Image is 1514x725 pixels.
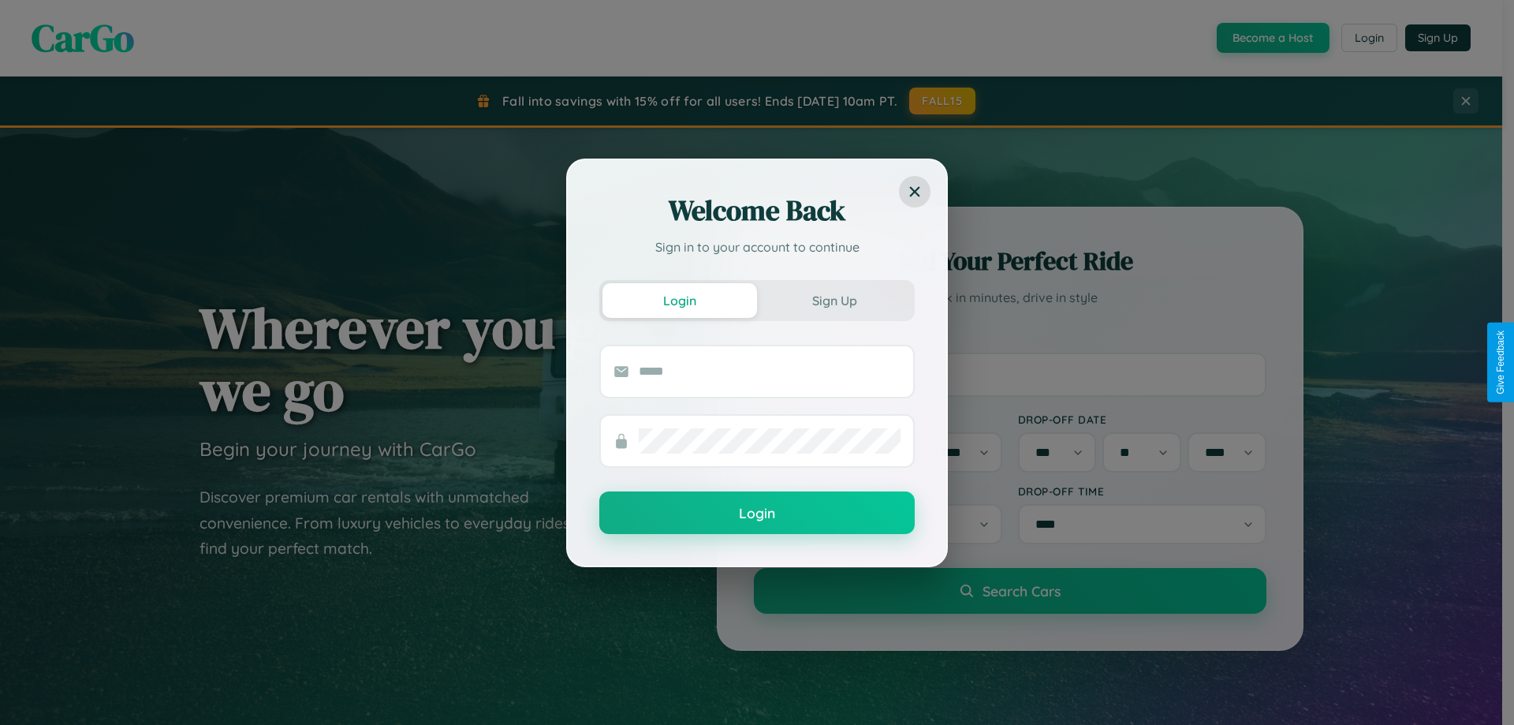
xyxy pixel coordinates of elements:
button: Login [599,491,915,534]
button: Login [602,283,757,318]
div: Give Feedback [1495,331,1506,394]
h2: Welcome Back [599,192,915,230]
button: Sign Up [757,283,912,318]
p: Sign in to your account to continue [599,237,915,256]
